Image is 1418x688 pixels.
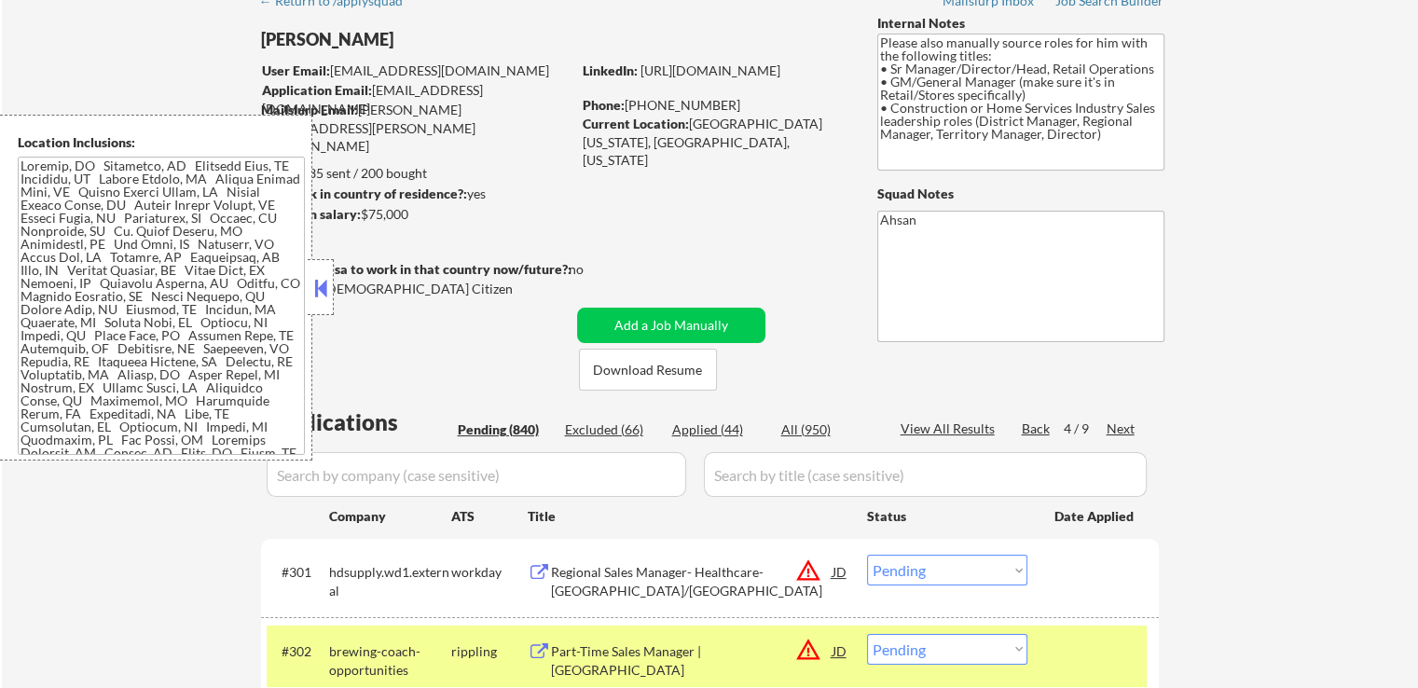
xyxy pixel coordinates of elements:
[451,507,528,526] div: ATS
[831,555,849,588] div: JD
[795,557,821,584] button: warning_amber
[672,420,765,439] div: Applied (44)
[877,185,1164,203] div: Squad Notes
[583,116,689,131] strong: Current Location:
[18,133,305,152] div: Location Inclusions:
[267,452,686,497] input: Search by company (case sensitive)
[260,164,571,183] div: 35 sent / 200 bought
[565,420,658,439] div: Excluded (66)
[583,62,638,78] strong: LinkedIn:
[262,62,330,78] strong: User Email:
[451,642,528,661] div: rippling
[329,642,451,679] div: brewing-coach-opportunities
[260,205,571,224] div: $75,000
[329,507,451,526] div: Company
[877,14,1164,33] div: Internal Notes
[577,308,765,343] button: Add a Job Manually
[267,411,451,433] div: Applications
[795,637,821,663] button: warning_amber
[867,499,1027,532] div: Status
[261,28,644,51] div: [PERSON_NAME]
[640,62,780,78] a: [URL][DOMAIN_NAME]
[261,102,358,117] strong: Mailslurp Email:
[262,82,372,98] strong: Application Email:
[260,185,565,203] div: yes
[583,96,847,115] div: [PHONE_NUMBER]
[579,349,717,391] button: Download Resume
[329,563,451,599] div: hdsupply.wd1.external
[262,62,571,80] div: [EMAIL_ADDRESS][DOMAIN_NAME]
[551,563,833,599] div: Regional Sales Manager- Healthcare- [GEOGRAPHIC_DATA]/[GEOGRAPHIC_DATA]
[1054,507,1136,526] div: Date Applied
[1107,420,1136,438] div: Next
[583,115,847,170] div: [GEOGRAPHIC_DATA][US_STATE], [GEOGRAPHIC_DATA], [US_STATE]
[704,452,1147,497] input: Search by title (case sensitive)
[458,420,551,439] div: Pending (840)
[261,261,571,277] strong: Will need Visa to work in that country now/future?:
[528,507,849,526] div: Title
[282,563,314,582] div: #301
[262,81,571,117] div: [EMAIL_ADDRESS][DOMAIN_NAME]
[260,186,467,201] strong: Can work in country of residence?:
[1064,420,1107,438] div: 4 / 9
[282,642,314,661] div: #302
[261,101,571,156] div: [PERSON_NAME][EMAIL_ADDRESS][PERSON_NAME][DOMAIN_NAME]
[451,563,528,582] div: workday
[781,420,874,439] div: All (950)
[569,260,622,279] div: no
[551,642,833,679] div: Part-Time Sales Manager | [GEOGRAPHIC_DATA]
[1022,420,1052,438] div: Back
[831,634,849,667] div: JD
[261,280,576,298] div: Yes, I am a [DEMOGRAPHIC_DATA] Citizen
[901,420,1000,438] div: View All Results
[583,97,625,113] strong: Phone:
